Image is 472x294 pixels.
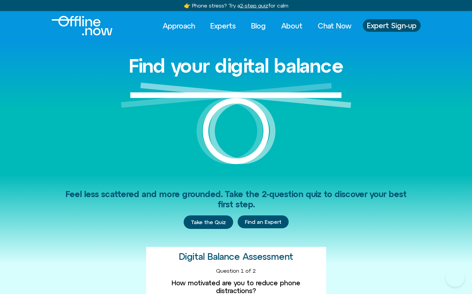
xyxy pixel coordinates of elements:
[191,219,226,226] span: Take the Quiz
[157,19,357,32] nav: Menu
[246,19,271,32] a: Blog
[52,16,102,35] div: Logo
[65,189,407,209] span: Feel less scattered and more grounded. Take the 2-question quiz to discover your best first step.
[238,215,289,229] a: Find an Expert
[245,219,281,225] span: Find an Expert
[363,19,421,32] a: Expert Sign-up
[446,268,465,287] iframe: Botpress
[240,2,268,9] u: 2-step quiz
[157,19,200,32] a: Approach
[184,215,233,229] a: Take the Quiz
[205,19,241,32] a: Experts
[151,268,321,274] div: Question 1 of 2
[276,19,308,32] a: About
[129,55,344,76] h1: Find your digital balance
[179,252,293,262] h2: Digital Balance Assessment
[312,19,357,32] a: Chat Now
[52,16,113,35] img: offline.now
[367,22,416,29] span: Expert Sign-up
[184,2,288,9] a: 👉 Phone stress? Try a2-step quizfor calm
